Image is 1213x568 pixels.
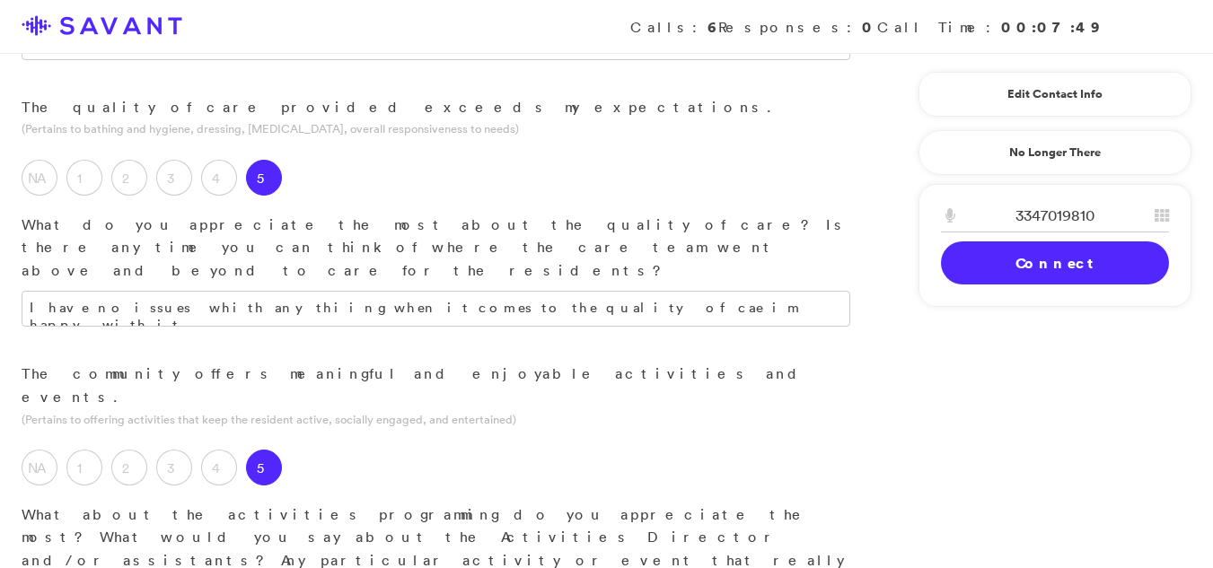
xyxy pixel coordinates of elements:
[111,160,147,196] label: 2
[201,160,237,196] label: 4
[201,450,237,485] label: 4
[22,120,850,137] p: (Pertains to bathing and hygiene, dressing, [MEDICAL_DATA], overall responsiveness to needs)
[66,450,102,485] label: 1
[22,96,850,119] p: The quality of care provided exceeds my expectations.
[1001,17,1102,37] strong: 00:07:49
[66,160,102,196] label: 1
[941,80,1169,109] a: Edit Contact Info
[156,160,192,196] label: 3
[111,450,147,485] label: 2
[941,241,1169,284] a: Connect
[22,160,57,196] label: NA
[246,450,282,485] label: 5
[708,17,718,37] strong: 6
[22,363,850,408] p: The community offers meaningful and enjoyable activities and events.
[22,411,850,428] p: (Pertains to offering activities that keep the resident active, socially engaged, and entertained)
[156,450,192,485] label: 3
[22,450,57,485] label: NA
[22,214,850,283] p: What do you appreciate the most about the quality of care? Is there any time you can think of whe...
[862,17,877,37] strong: 0
[246,160,282,196] label: 5
[919,130,1191,175] a: No Longer There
